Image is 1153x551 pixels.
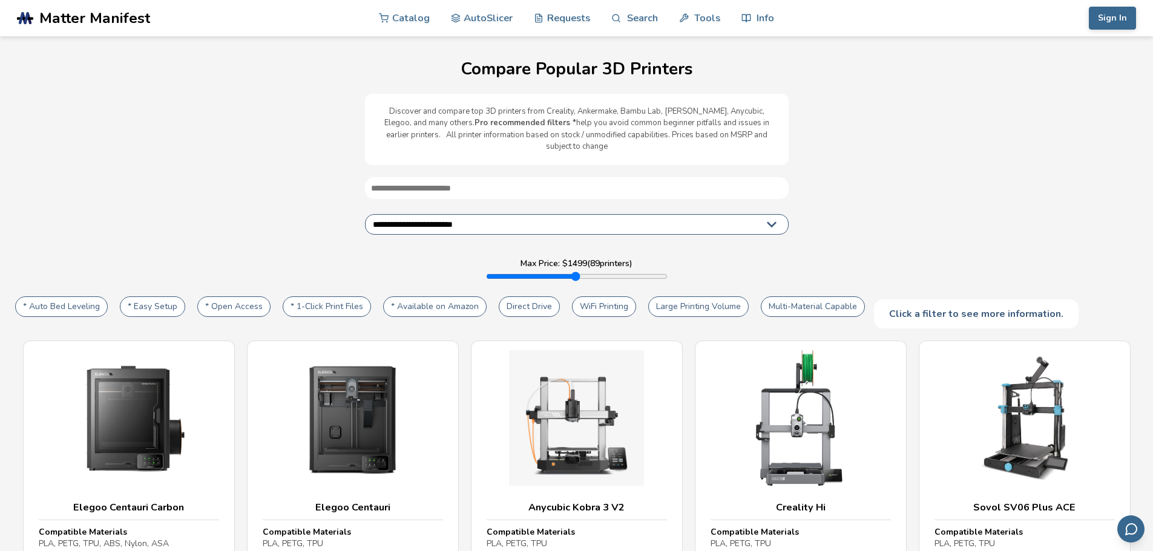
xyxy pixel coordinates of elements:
button: * Auto Bed Leveling [15,296,108,317]
strong: Compatible Materials [711,526,799,538]
button: * Easy Setup [120,296,185,317]
h3: Creality Hi [711,501,891,514]
button: Sign In [1089,7,1136,30]
div: Click a filter to see more information. [874,299,1079,328]
b: Pro recommended filters * [475,117,576,128]
span: PLA, PETG, TPU [263,538,323,549]
button: Direct Drive [499,296,560,317]
span: PLA, PETG, TPU [487,538,547,549]
strong: Compatible Materials [487,526,575,538]
h3: Sovol SV06 Plus ACE [935,501,1115,514]
button: * Open Access [197,296,271,317]
strong: Compatible Materials [935,526,1023,538]
h3: Elegoo Centauri [263,501,443,514]
span: PLA, PETG, TPU [935,538,995,549]
button: Large Printing Volume [648,296,749,317]
span: PLA, PETG, TPU, ABS, Nylon, ASA [39,538,169,549]
button: * Available on Amazon [383,296,487,317]
h3: Anycubic Kobra 3 V2 [487,501,667,514]
span: PLA, PETG, TPU [711,538,771,549]
h3: Elegoo Centauri Carbon [39,501,219,514]
h1: Compare Popular 3D Printers [12,60,1141,79]
button: Send feedback via email [1117,515,1145,543]
button: * 1-Click Print Files [283,296,371,317]
button: WiFi Printing [572,296,636,317]
strong: Compatible Materials [39,526,127,538]
button: Multi-Material Capable [761,296,865,317]
label: Max Price: $ 1499 ( 89 printers) [521,259,632,269]
p: Discover and compare top 3D printers from Creality, Ankermake, Bambu Lab, [PERSON_NAME], Anycubic... [377,106,777,153]
strong: Compatible Materials [263,526,351,538]
span: Matter Manifest [39,10,150,27]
